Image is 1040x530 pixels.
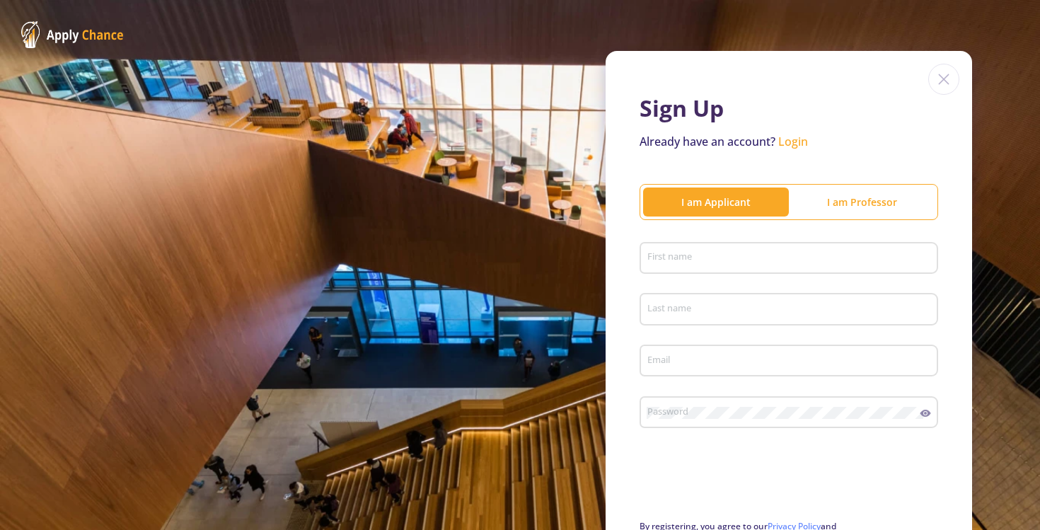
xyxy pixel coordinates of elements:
[789,195,935,209] div: I am Professor
[640,95,938,122] h1: Sign Up
[778,134,808,149] a: Login
[643,195,789,209] div: I am Applicant
[21,21,124,48] img: ApplyChance Logo
[928,64,959,95] img: close icon
[640,454,855,509] iframe: reCAPTCHA
[640,133,938,150] p: Already have an account?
